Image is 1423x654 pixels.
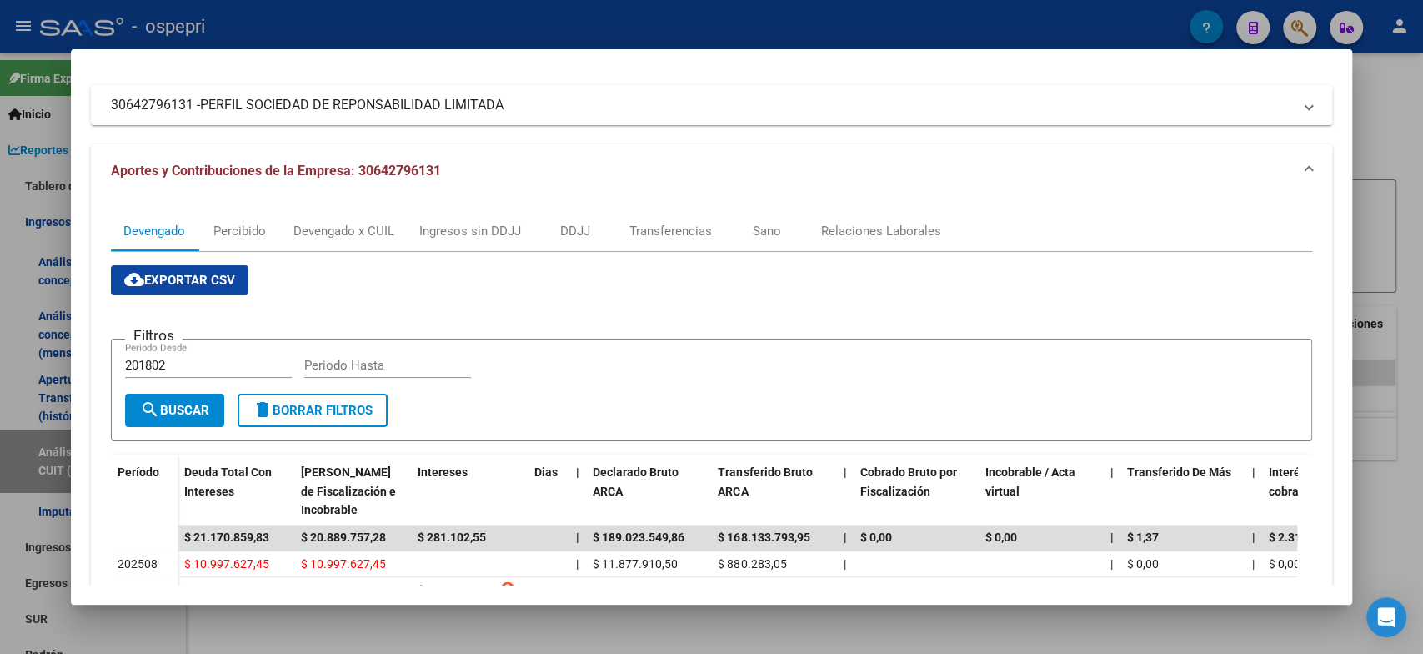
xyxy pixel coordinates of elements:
[1110,465,1113,479] span: |
[859,465,956,498] span: Cobrado Bruto por Fiscalización
[820,222,940,240] div: Relaciones Laborales
[1126,465,1230,479] span: Transferido De Más
[711,455,836,528] datatable-header-cell: Transferido Bruto ARCA
[859,531,891,544] span: $ 0,00
[629,222,712,240] div: Transferencias
[253,400,273,420] mat-icon: delete
[576,531,579,544] span: |
[718,557,786,571] span: $ 880.283,05
[91,144,1331,198] mat-expansion-panel-header: Aportes y Contribuciones de la Empresa: 30642796131
[560,222,590,240] div: DDJJ
[1126,531,1158,544] span: $ 1,37
[253,403,373,418] span: Borrar Filtros
[718,465,812,498] span: Transferido Bruto ARCA
[418,581,486,603] span: $ 281.102,35
[118,465,159,479] span: Período
[718,531,809,544] span: $ 168.133.793,95
[294,455,411,528] datatable-header-cell: Deuda Bruta Neto de Fiscalización e Incobrable
[418,465,468,479] span: Intereses
[534,465,558,479] span: Dias
[1268,531,1346,544] span: $ 2.316.037,93
[1251,531,1255,544] span: |
[569,455,586,528] datatable-header-cell: |
[111,265,248,295] button: Exportar CSV
[301,465,396,517] span: [PERSON_NAME] de Fiscalización e Incobrable
[985,531,1016,544] span: $ 0,00
[419,222,521,240] div: Ingresos sin DDJJ
[1261,455,1386,528] datatable-header-cell: Interés Aporte cobrado por ARCA
[301,557,386,571] span: $ 10.997.627,45
[125,394,224,427] button: Buscar
[301,531,386,544] span: $ 20.889.757,28
[124,273,235,288] span: Exportar CSV
[853,455,978,528] datatable-header-cell: Cobrado Bruto por Fiscalización
[111,455,178,525] datatable-header-cell: Período
[118,557,158,571] span: 202508
[586,455,711,528] datatable-header-cell: Declarado Bruto ARCA
[91,85,1331,125] mat-expansion-panel-header: 30642796131 -PERFIL SOCIEDAD DE REPONSABILIDAD LIMITADA
[1103,455,1120,528] datatable-header-cell: |
[1251,557,1254,571] span: |
[1366,597,1406,637] div: Open Intercom Messenger
[213,222,266,240] div: Percibido
[843,531,846,544] span: |
[843,557,845,571] span: |
[418,531,486,544] span: $ 281.102,55
[1110,531,1113,544] span: |
[1120,455,1245,528] datatable-header-cell: Transferido De Más
[499,581,516,597] i: help
[111,163,441,179] span: Aportes y Contribuciones de la Empresa: 30642796131
[1268,465,1364,498] span: Interés Aporte cobrado por ARCA
[140,403,209,418] span: Buscar
[184,557,269,571] span: $ 10.997.627,45
[1126,557,1158,571] span: $ 0,00
[576,557,579,571] span: |
[1268,557,1300,571] span: $ 0,00
[125,326,183,345] h3: Filtros
[111,95,1291,115] mat-panel-title: 30642796131 -
[843,465,846,479] span: |
[178,455,294,528] datatable-header-cell: Deuda Total Con Intereses
[184,531,269,544] span: $ 21.170.859,83
[1251,465,1255,479] span: |
[140,400,160,420] mat-icon: search
[1110,557,1112,571] span: |
[752,222,780,240] div: Sano
[593,531,684,544] span: $ 189.023.549,86
[985,465,1075,498] span: Incobrable / Acta virtual
[593,465,679,498] span: Declarado Bruto ARCA
[576,465,579,479] span: |
[124,269,144,289] mat-icon: cloud_download
[593,557,678,571] span: $ 11.877.910,50
[978,455,1103,528] datatable-header-cell: Incobrable / Acta virtual
[123,222,185,240] div: Devengado
[528,455,569,528] datatable-header-cell: Dias
[238,394,388,427] button: Borrar Filtros
[1245,455,1261,528] datatable-header-cell: |
[836,455,853,528] datatable-header-cell: |
[411,455,528,528] datatable-header-cell: Intereses
[200,95,504,115] span: PERFIL SOCIEDAD DE REPONSABILIDAD LIMITADA
[184,465,272,498] span: Deuda Total Con Intereses
[293,222,394,240] div: Devengado x CUIL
